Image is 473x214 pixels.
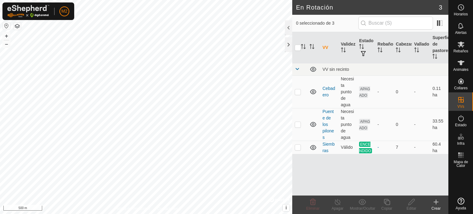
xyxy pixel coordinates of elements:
[309,45,314,50] p-sorticon: Activar para ordenar
[453,49,468,53] span: Rebaños
[306,206,319,211] span: Eliminar
[454,12,468,16] span: Horarios
[320,32,338,63] th: VV
[457,105,464,108] span: VVs
[157,206,178,212] a: Contáctenos
[350,206,374,211] div: Mostrar/Ocultar
[338,75,357,108] td: Necesita punto de agua
[393,32,412,63] th: Cabezas
[449,195,473,212] a: Ayuda
[393,108,412,141] td: 0
[430,32,448,63] th: Superficie de pastoreo
[450,160,471,168] span: Mapa de Calor
[439,3,442,12] span: 3
[378,48,382,53] p-sorticon: Activar para ordenar
[296,20,358,26] span: 0 seleccionado de 3
[375,32,394,63] th: Rebaño
[359,45,364,50] p-sorticon: Activar para ordenar
[296,4,439,11] h2: En Rotación
[322,142,335,153] a: Siembras
[374,206,399,211] div: Copiar
[414,48,419,53] p-sorticon: Activar para ordenar
[322,67,446,72] div: VV sin recinto
[396,48,401,53] p-sorticon: Activar para ordenar
[432,55,437,60] p-sorticon: Activar para ordenar
[338,32,357,63] th: Validez
[393,141,412,154] td: 7
[430,75,448,108] td: 0.11 ha
[301,45,306,50] p-sorticon: Activar para ordenar
[359,142,372,153] span: ENCENDIDO
[338,141,357,154] td: Válido
[357,32,375,63] th: Estado
[430,141,448,154] td: 60.4 ha
[341,48,346,53] p-sorticon: Activar para ordenar
[393,75,412,108] td: 0
[358,17,433,30] input: Buscar (S)
[14,22,21,30] button: Capas del Mapa
[285,205,287,210] span: i
[322,109,334,140] a: Puente de los pilones
[378,121,391,128] div: -
[378,89,391,95] div: -
[325,206,350,211] div: Apagar
[456,206,466,210] span: Ayuda
[412,108,430,141] td: -
[424,206,448,211] div: Crear
[455,123,467,127] span: Estado
[453,68,468,71] span: Animales
[412,141,430,154] td: -
[359,86,370,98] span: APAGADO
[338,108,357,141] td: Necesita punto de agua
[359,119,370,131] span: APAGADO
[7,5,49,18] img: Logo Gallagher
[322,86,335,97] a: Cebadero
[114,206,150,212] a: Política de Privacidad
[457,142,464,145] span: Infra
[378,144,391,151] div: -
[283,204,289,211] button: i
[3,32,10,40] button: +
[61,8,67,14] span: M2
[430,108,448,141] td: 33.55 ha
[399,206,424,211] div: Editar
[412,32,430,63] th: Vallado
[455,31,467,34] span: Alertas
[3,40,10,48] button: –
[3,22,10,30] button: Restablecer Mapa
[412,75,430,108] td: -
[454,86,467,90] span: Collares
